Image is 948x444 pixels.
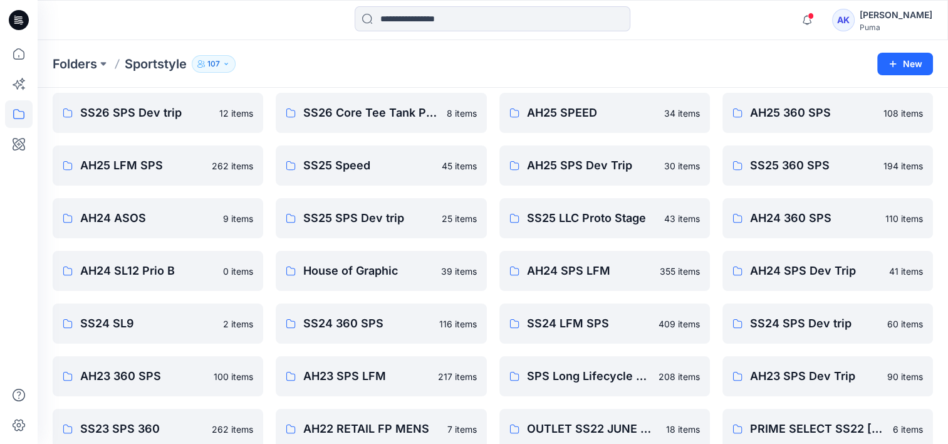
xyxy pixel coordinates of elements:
[499,304,710,344] a: SS24 LFM SPS409 items
[80,367,206,385] p: AH23 360 SPS
[666,423,700,436] p: 18 items
[276,251,486,291] a: House of Graphic39 items
[442,159,477,172] p: 45 items
[212,159,253,172] p: 262 items
[303,104,439,122] p: SS26 Core Tee Tank Pro A
[499,198,710,238] a: SS25 LLC Proto Stage43 items
[860,8,932,23] div: [PERSON_NAME]
[303,315,431,332] p: SS24 360 SPS
[80,420,204,438] p: SS23 SPS 360
[447,107,477,120] p: 8 items
[439,317,477,330] p: 116 items
[223,212,253,225] p: 9 items
[750,367,880,385] p: AH23 SPS Dev Trip
[722,93,933,133] a: AH25 360 SPS108 items
[664,212,700,225] p: 43 items
[722,198,933,238] a: AH24 360 SPS110 items
[276,145,486,186] a: SS25 Speed45 items
[447,423,477,436] p: 7 items
[750,315,880,332] p: SS24 SPS Dev trip
[527,367,651,385] p: SPS Long Lifecycle Color-ups
[750,157,876,174] p: SS25 360 SPS
[53,304,263,344] a: SS24 SL92 items
[877,53,933,75] button: New
[750,209,878,227] p: AH24 360 SPS
[527,420,659,438] p: OUTLET SS22 JUNE WOMEN & MEN
[832,9,855,31] div: AK
[53,356,263,396] a: AH23 360 SPS100 items
[664,107,700,120] p: 34 items
[664,159,700,172] p: 30 items
[192,55,236,73] button: 107
[303,262,433,280] p: House of Graphic
[527,209,657,227] p: SS25 LLC Proto Stage
[887,370,923,383] p: 90 items
[499,356,710,396] a: SPS Long Lifecycle Color-ups208 items
[893,423,923,436] p: 6 items
[750,262,882,280] p: AH24 SPS Dev Trip
[53,55,97,73] a: Folders
[883,107,923,120] p: 108 items
[860,23,932,32] div: Puma
[53,145,263,186] a: AH25 LFM SPS262 items
[80,315,216,332] p: SS24 SL9
[750,104,876,122] p: AH25 360 SPS
[223,317,253,330] p: 2 items
[883,159,923,172] p: 194 items
[499,145,710,186] a: AH25 SPS Dev Trip30 items
[438,370,477,383] p: 217 items
[499,251,710,291] a: AH24 SPS LFM355 items
[722,356,933,396] a: AH23 SPS Dev Trip90 items
[303,367,430,385] p: AH23 SPS LFM
[750,420,885,438] p: PRIME SELECT SS22 [PERSON_NAME]
[53,93,263,133] a: SS26 SPS Dev trip12 items
[303,157,434,174] p: SS25 Speed
[527,315,651,332] p: SS24 LFM SPS
[659,317,700,330] p: 409 items
[303,209,434,227] p: SS25 SPS Dev trip
[80,157,204,174] p: AH25 LFM SPS
[722,304,933,344] a: SS24 SPS Dev trip60 items
[207,57,220,71] p: 107
[887,317,923,330] p: 60 items
[125,55,187,73] p: Sportstyle
[276,304,486,344] a: SS24 360 SPS116 items
[80,209,216,227] p: AH24 ASOS
[441,265,477,278] p: 39 items
[53,251,263,291] a: AH24 SL12 Prio B0 items
[660,265,700,278] p: 355 items
[80,262,216,280] p: AH24 SL12 Prio B
[223,265,253,278] p: 0 items
[442,212,477,225] p: 25 items
[219,107,253,120] p: 12 items
[80,104,212,122] p: SS26 SPS Dev trip
[527,104,657,122] p: AH25 SPEED
[212,423,253,436] p: 262 items
[722,145,933,186] a: SS25 360 SPS194 items
[527,262,652,280] p: AH24 SPS LFM
[276,356,486,396] a: AH23 SPS LFM217 items
[499,93,710,133] a: AH25 SPEED34 items
[885,212,923,225] p: 110 items
[276,198,486,238] a: SS25 SPS Dev trip25 items
[659,370,700,383] p: 208 items
[276,93,486,133] a: SS26 Core Tee Tank Pro A8 items
[303,420,439,438] p: AH22 RETAIL FP MENS
[214,370,253,383] p: 100 items
[722,251,933,291] a: AH24 SPS Dev Trip41 items
[53,198,263,238] a: AH24 ASOS9 items
[527,157,657,174] p: AH25 SPS Dev Trip
[889,265,923,278] p: 41 items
